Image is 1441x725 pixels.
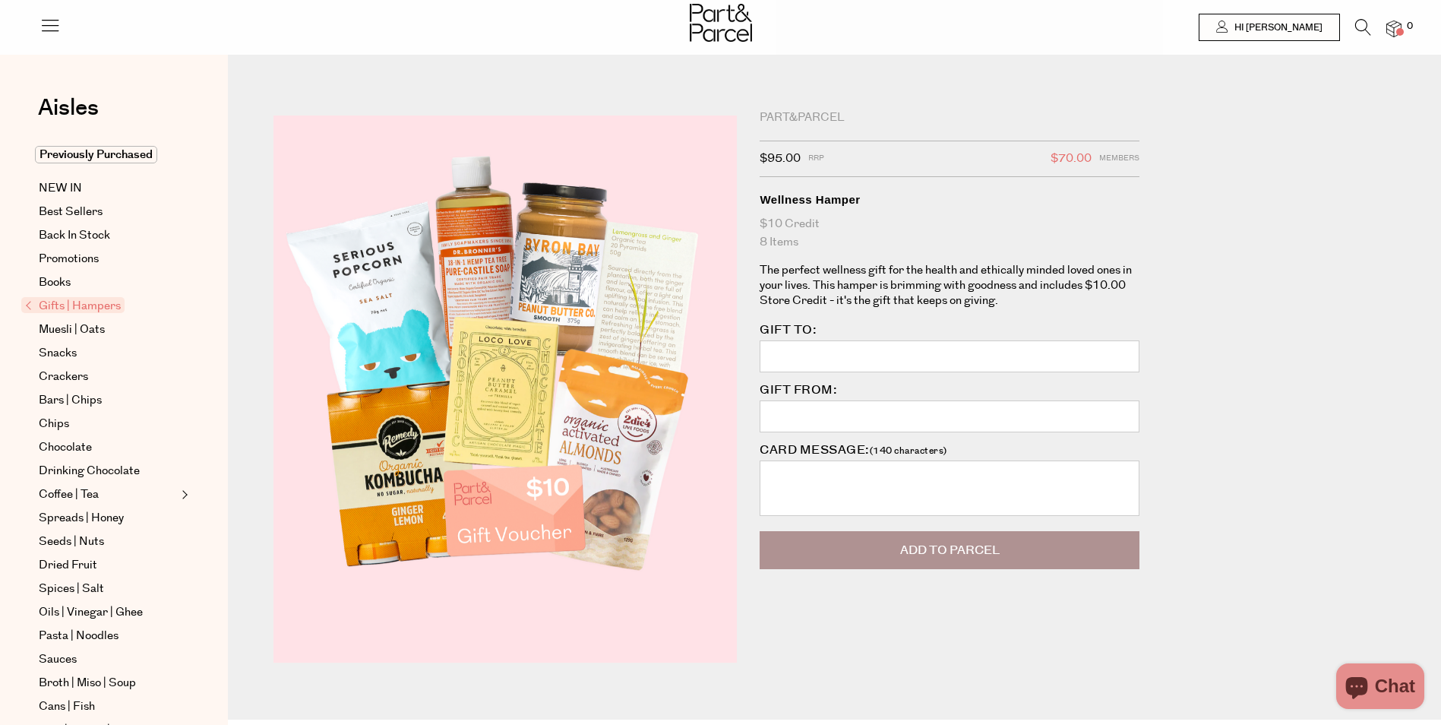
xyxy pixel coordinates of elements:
[39,415,177,433] a: Chips
[39,368,88,386] span: Crackers
[35,146,157,163] span: Previously Purchased
[760,321,817,339] label: GIFT TO:
[39,580,177,598] a: Spices | Salt
[39,486,177,504] a: Coffee | Tea
[39,509,124,527] span: Spreads | Honey
[1403,20,1417,33] span: 0
[39,651,177,669] a: Sauces
[760,263,1139,309] p: The perfect wellness gift for the health and ethically minded loved ones in your lives. This hamp...
[39,556,97,575] span: Dried Fruit
[39,274,71,292] span: Books
[21,297,125,313] span: Gifts | Hampers
[1099,149,1139,169] span: Members
[39,226,177,245] a: Back In Stock
[760,110,1139,125] div: Part&Parcel
[39,274,177,292] a: Books
[39,603,177,622] a: Oils | Vinegar | Ghee
[760,381,837,399] label: GIFT FROM:
[39,179,82,198] span: NEW IN
[39,415,69,433] span: Chips
[1051,149,1092,169] span: $70.00
[25,297,177,315] a: Gifts | Hampers
[39,344,77,362] span: Snacks
[39,603,143,622] span: Oils | Vinegar | Ghee
[39,203,103,221] span: Best Sellers
[900,542,1000,559] span: Add to Parcel
[39,698,95,716] span: Cans | Fish
[39,250,99,268] span: Promotions
[1332,663,1429,713] inbox-online-store-chat: Shopify online store chat
[1199,14,1340,41] a: Hi [PERSON_NAME]
[760,531,1139,569] button: Add to Parcel
[808,149,824,169] span: RRP
[39,533,104,551] span: Seeds | Nuts
[1231,21,1322,34] span: Hi [PERSON_NAME]
[39,203,177,221] a: Best Sellers
[39,533,177,551] a: Seeds | Nuts
[39,580,104,598] span: Spices | Salt
[870,445,947,457] span: (140 characters)
[38,97,99,135] a: Aisles
[760,149,801,169] span: $95.00
[39,674,136,692] span: Broth | Miso | Soup
[39,226,110,245] span: Back In Stock
[39,556,177,575] a: Dried Fruit
[39,627,119,645] span: Pasta | Noodles
[39,321,105,339] span: Muesli | Oats
[760,192,1139,207] h1: Wellness Hamper
[39,321,177,339] a: Muesli | Oats
[39,462,177,480] a: Drinking Chocolate
[760,442,947,459] label: CARD MESSAGE:
[39,627,177,645] a: Pasta | Noodles
[39,391,177,410] a: Bars | Chips
[39,698,177,716] a: Cans | Fish
[39,344,177,362] a: Snacks
[178,486,188,504] button: Expand/Collapse Coffee | Tea
[39,179,177,198] a: NEW IN
[39,438,92,457] span: Chocolate
[39,391,102,410] span: Bars | Chips
[39,250,177,268] a: Promotions
[39,674,177,692] a: Broth | Miso | Soup
[39,486,99,504] span: Coffee | Tea
[38,91,99,125] span: Aisles
[39,509,177,527] a: Spreads | Honey
[39,146,177,164] a: Previously Purchased
[39,651,77,669] span: Sauces
[1386,21,1401,36] a: 0
[690,4,752,42] img: Part&Parcel
[39,368,177,386] a: Crackers
[39,462,140,480] span: Drinking Chocolate
[273,116,737,663] img: Wellness Hamper
[760,215,1139,252] div: $10 Credit 8 Items
[39,438,177,457] a: Chocolate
